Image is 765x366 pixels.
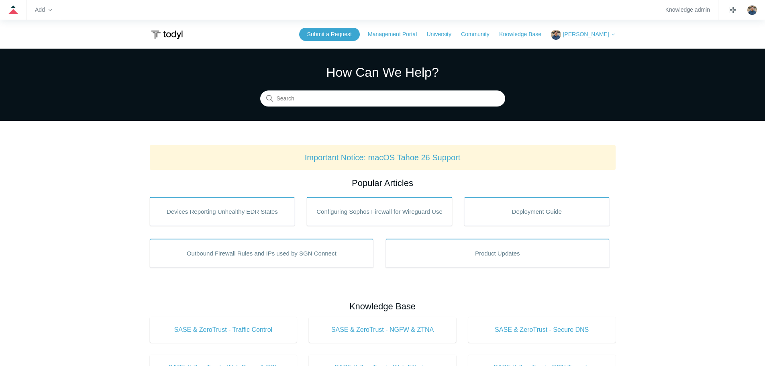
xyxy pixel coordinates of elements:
[321,325,444,335] span: SASE & ZeroTrust - NGFW & ZTNA
[150,176,616,190] h2: Popular Articles
[747,5,757,15] img: user avatar
[665,8,710,12] a: Knowledge admin
[307,197,452,226] a: Configuring Sophos Firewall for Wireguard Use
[162,325,285,335] span: SASE & ZeroTrust - Traffic Control
[563,31,609,37] span: [PERSON_NAME]
[386,239,610,268] a: Product Updates
[426,30,459,39] a: University
[260,63,505,82] h1: How Can We Help?
[480,325,604,335] span: SASE & ZeroTrust - Secure DNS
[309,317,456,343] a: SASE & ZeroTrust - NGFW & ZTNA
[368,30,425,39] a: Management Portal
[150,239,374,268] a: Outbound Firewall Rules and IPs used by SGN Connect
[499,30,549,39] a: Knowledge Base
[468,317,616,343] a: SASE & ZeroTrust - Secure DNS
[150,317,297,343] a: SASE & ZeroTrust - Traffic Control
[305,153,461,162] a: Important Notice: macOS Tahoe 26 Support
[35,8,52,12] zd-hc-trigger: Add
[464,197,610,226] a: Deployment Guide
[299,28,360,41] a: Submit a Request
[551,30,615,40] button: [PERSON_NAME]
[150,27,184,42] img: Todyl Support Center Help Center home page
[461,30,498,39] a: Community
[150,300,616,313] h2: Knowledge Base
[747,5,757,15] zd-hc-trigger: Click your profile icon to open the profile menu
[260,91,505,107] input: Search
[150,197,295,226] a: Devices Reporting Unhealthy EDR States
